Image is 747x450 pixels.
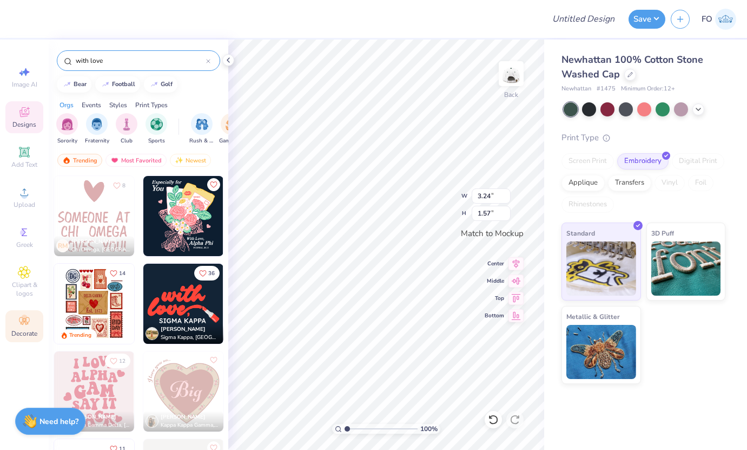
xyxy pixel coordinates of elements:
[95,76,140,93] button: football
[71,238,116,245] span: [PERSON_NAME]
[69,331,91,340] div: Trending
[219,113,244,145] div: filter for Game Day
[85,113,109,145] div: filter for Fraternity
[561,197,614,213] div: Rhinestones
[485,295,504,302] span: Top
[561,175,605,191] div: Applique
[134,176,214,256] img: 0c121085-f431-4015-9d8b-7df8980173d0
[219,113,244,145] button: filter button
[71,246,130,254] span: Chi Omega, [GEOGRAPHIC_DATA]
[134,264,214,344] img: b0e5e834-c177-467b-9309-b33acdc40f03
[196,118,208,131] img: Rush & Bid Image
[144,76,177,93] button: golf
[219,137,244,145] span: Game Day
[5,281,43,298] span: Clipart & logos
[566,227,595,239] span: Standard
[121,137,133,145] span: Club
[119,358,125,364] span: 12
[148,137,165,145] span: Sports
[62,156,71,164] img: trending.gif
[105,154,167,167] div: Most Favorited
[629,10,665,29] button: Save
[71,421,130,429] span: Alpha Gamma Delta, [GEOGRAPHIC_DATA]
[621,84,675,94] span: Minimum Order: 12 +
[226,118,238,131] img: Game Day Image
[91,118,103,131] img: Fraternity Image
[150,81,158,88] img: trend_line.gif
[655,175,685,191] div: Vinyl
[223,264,303,344] img: 5c96d67f-586c-4809-a4c0-023150767dcc
[135,100,168,110] div: Print Types
[101,81,110,88] img: trend_line.gif
[161,421,219,429] span: Kappa Kappa Gamma, [GEOGRAPHIC_DATA][US_STATE]
[189,137,214,145] span: Rush & Bid
[161,325,206,333] span: [PERSON_NAME]
[485,277,504,285] span: Middle
[56,113,78,145] button: filter button
[57,76,91,93] button: bear
[150,118,163,131] img: Sports Image
[63,81,71,88] img: trend_line.gif
[110,156,119,164] img: most_fav.gif
[16,240,33,249] span: Greek
[702,13,712,25] span: FO
[61,118,74,131] img: Sorority Image
[617,153,669,169] div: Embroidery
[702,9,736,30] a: FO
[194,266,220,281] button: Like
[109,100,127,110] div: Styles
[116,113,137,145] div: filter for Club
[485,260,504,268] span: Center
[500,63,522,84] img: Back
[54,351,134,432] img: d3823ace-d2ed-4289-95a9-55e47e9a131b
[566,242,636,296] img: Standard
[134,351,214,432] img: c5e568a9-b7f4-400c-9d87-1273cbb863c3
[143,176,223,256] img: 4927f629-4205-484b-9a69-af6342076502
[112,81,135,87] div: football
[420,424,438,434] span: 100 %
[108,178,130,193] button: Like
[208,271,215,276] span: 36
[561,84,591,94] span: Newhattan
[161,334,219,342] span: Sigma Kappa, [GEOGRAPHIC_DATA][US_STATE], [GEOGRAPHIC_DATA]
[207,354,220,367] button: Like
[161,81,173,87] div: golf
[56,113,78,145] div: filter for Sorority
[561,153,614,169] div: Screen Print
[485,312,504,319] span: Bottom
[189,113,214,145] div: filter for Rush & Bid
[715,9,736,30] img: Fiona O'reilly
[75,55,206,66] input: Try "Alpha"
[74,81,87,87] div: bear
[597,84,616,94] span: # 1475
[143,264,223,344] img: 3b8b3a6f-d623-4fe6-a646-8b6ad2cdf16a
[561,53,703,81] span: Newhattan 100% Cotton Stone Washed Cap
[651,227,674,239] span: 3D Puff
[223,351,303,432] img: 3c2a9396-36e5-4260-a48e-20d780a029fa
[60,100,74,110] div: Orgs
[56,239,69,252] div: RM
[146,113,167,145] div: filter for Sports
[688,175,713,191] div: Foil
[116,113,137,145] button: filter button
[105,354,130,368] button: Like
[608,175,651,191] div: Transfers
[39,416,78,427] strong: Need help?
[146,113,167,145] button: filter button
[170,154,211,167] div: Newest
[11,329,37,338] span: Decorate
[146,415,158,428] img: Avatar
[161,413,206,421] span: [PERSON_NAME]
[54,264,134,344] img: 6de2c09e-6ade-4b04-8ea6-6dac27e4729e
[146,327,158,340] img: Avatar
[57,154,102,167] div: Trending
[11,160,37,169] span: Add Text
[223,176,303,256] img: 0561d6ba-2e1d-4537-96e9-4241d1870e7a
[105,266,130,281] button: Like
[54,176,134,256] img: 455a4301-c7f8-4d0b-8e81-23640aa68b08
[207,178,220,191] button: Like
[71,413,116,421] span: [PERSON_NAME]
[82,100,101,110] div: Events
[504,90,518,100] div: Back
[189,113,214,145] button: filter button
